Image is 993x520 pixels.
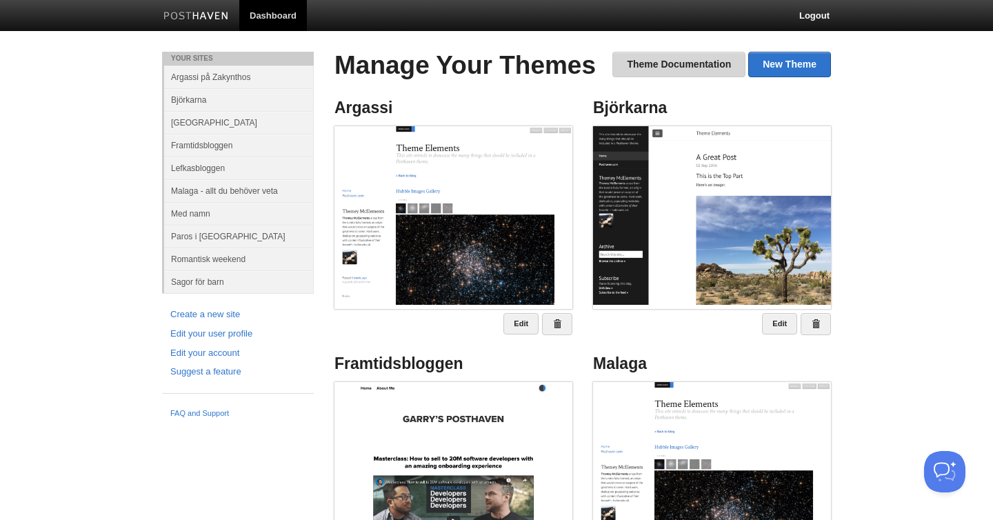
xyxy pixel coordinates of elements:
h4: Björkarna [593,99,831,117]
a: New Theme [748,52,831,77]
h4: Malaga [593,355,831,372]
a: Framtidsbloggen [164,134,314,157]
a: Paros i [GEOGRAPHIC_DATA] [164,225,314,248]
a: [GEOGRAPHIC_DATA] [164,111,314,134]
a: Edit [503,313,539,334]
iframe: Help Scout Beacon - Open [924,451,965,492]
a: Lefkasbloggen [164,157,314,179]
a: Romantisk weekend [164,248,314,270]
img: Posthaven-bar [163,12,229,22]
a: Create a new site [170,308,305,322]
h2: Manage Your Themes [334,52,831,80]
a: Edit [762,313,797,334]
h4: Framtidsbloggen [334,355,572,372]
li: Your Sites [162,52,314,66]
a: Argassi på Zakynthos [164,66,314,88]
a: Malaga - allt du behöver veta [164,179,314,202]
a: FAQ and Support [170,408,305,420]
img: Screenshot [334,126,572,305]
a: Med namn [164,202,314,225]
a: Sagor för barn [164,270,314,293]
a: Edit your account [170,346,305,361]
a: Suggest a feature [170,365,305,379]
a: Edit your user profile [170,327,305,341]
a: Theme Documentation [612,52,745,77]
h4: Argassi [334,99,572,117]
img: Screenshot [593,126,831,305]
a: Björkarna [164,88,314,111]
